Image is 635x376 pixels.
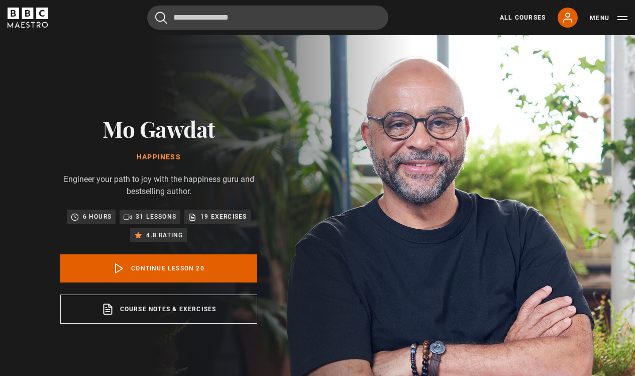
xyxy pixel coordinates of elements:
[147,6,388,30] input: Search
[83,212,112,222] p: 6 hours
[500,13,546,22] a: All Courses
[60,254,257,283] a: Continue lesson 20
[60,116,257,141] h2: Mo Gawdat
[155,12,167,24] button: Submit the search query
[60,173,257,198] p: Engineer your path to joy with the happiness guru and bestselling author.
[200,212,247,222] p: 19 exercises
[590,13,627,23] button: Toggle navigation
[60,153,257,161] h1: Happiness
[8,8,48,28] svg: BBC Maestro
[146,230,183,240] p: 4.8 rating
[60,295,257,324] a: Course notes & exercises
[136,212,176,222] p: 31 lessons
